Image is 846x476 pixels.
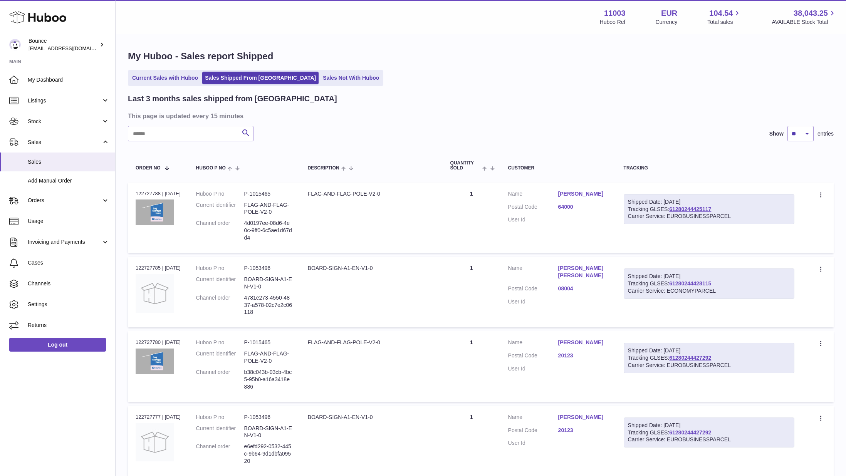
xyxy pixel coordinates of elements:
[308,190,435,198] div: FLAG-AND-FLAG-POLE-V2-0
[624,194,795,225] div: Tracking GLSES:
[196,425,244,439] dt: Current identifier
[28,76,109,84] span: My Dashboard
[128,94,337,104] h2: Last 3 months sales shipped from [GEOGRAPHIC_DATA]
[28,177,109,184] span: Add Manual Order
[129,72,201,84] a: Current Sales with Huboo
[244,276,292,290] dd: BOARD-SIGN-A1-EN-V1-0
[450,161,481,171] span: Quantity Sold
[28,218,109,225] span: Usage
[244,369,292,391] dd: b38c043b-03cb-4bc5-95b0-a16a3418e886
[28,322,109,329] span: Returns
[136,274,174,313] img: no-photo.jpg
[508,203,558,213] dt: Postal Code
[707,18,742,26] span: Total sales
[244,339,292,346] dd: P-1015465
[196,414,244,421] dt: Huboo P no
[28,118,101,125] span: Stock
[136,339,181,346] div: 122727780 | [DATE]
[196,443,244,465] dt: Channel order
[196,339,244,346] dt: Huboo P no
[794,8,828,18] span: 38,043.25
[508,414,558,423] dt: Name
[508,439,558,447] dt: User Id
[624,417,795,448] div: Tracking GLSES:
[508,298,558,305] dt: User Id
[558,339,608,346] a: [PERSON_NAME]
[244,190,292,198] dd: P-1015465
[508,339,558,348] dt: Name
[628,422,791,429] div: Shipped Date: [DATE]
[508,190,558,199] dt: Name
[28,97,101,104] span: Listings
[669,280,711,287] a: 61280244428115
[817,130,834,137] span: entries
[769,130,784,137] label: Show
[558,190,608,198] a: [PERSON_NAME]
[656,18,678,26] div: Currency
[244,294,292,316] dd: 4781e273-4550-4837-a578-02c7e2c06118
[628,213,791,220] div: Carrier Service: EUROBUSINESSPARCEL
[604,8,626,18] strong: 11003
[196,369,244,391] dt: Channel order
[707,8,742,26] a: 104.54 Total sales
[244,425,292,439] dd: BOARD-SIGN-A1-EN-V1-0
[196,166,226,171] span: Huboo P no
[244,201,292,216] dd: FLAG-AND-FLAG-POLE-V2-0
[508,166,608,171] div: Customer
[443,183,500,253] td: 1
[624,166,795,171] div: Tracking
[628,347,791,354] div: Shipped Date: [DATE]
[28,238,101,246] span: Invoicing and Payments
[244,265,292,272] dd: P-1053496
[558,427,608,434] a: 20123
[244,220,292,241] dd: 4d0197ee-08d6-4e0c-9ff0-6c5ae1d67dd4
[136,265,181,272] div: 122727785 | [DATE]
[28,259,109,266] span: Cases
[669,355,711,361] a: 61280244427292
[28,139,101,146] span: Sales
[600,18,626,26] div: Huboo Ref
[308,339,435,346] div: FLAG-AND-FLAG-POLE-V2-0
[772,18,837,26] span: AVAILABLE Stock Total
[308,166,339,171] span: Description
[508,352,558,361] dt: Postal Code
[136,190,181,197] div: 122727788 | [DATE]
[558,285,608,292] a: 08004
[196,294,244,316] dt: Channel order
[28,197,101,204] span: Orders
[624,343,795,373] div: Tracking GLSES:
[196,350,244,365] dt: Current identifier
[196,201,244,216] dt: Current identifier
[28,158,109,166] span: Sales
[136,199,174,225] img: 1728999376.png
[508,365,558,372] dt: User Id
[196,276,244,290] dt: Current identifier
[558,414,608,421] a: [PERSON_NAME]
[669,206,711,212] a: 61280244425117
[128,112,832,120] h3: This page is updated every 15 minutes
[244,350,292,365] dd: FLAG-AND-FLAG-POLE-V2-0
[202,72,319,84] a: Sales Shipped From [GEOGRAPHIC_DATA]
[772,8,837,26] a: 38,043.25 AVAILABLE Stock Total
[308,414,435,421] div: BOARD-SIGN-A1-EN-V1-0
[136,349,174,374] img: 1728999376.png
[669,429,711,436] a: 61280244427292
[661,8,677,18] strong: EUR
[628,436,791,443] div: Carrier Service: EUROBUSINESSPARCEL
[558,352,608,359] a: 20123
[624,268,795,299] div: Tracking GLSES:
[128,50,834,62] h1: My Huboo - Sales report Shipped
[28,301,109,308] span: Settings
[443,257,500,327] td: 1
[9,338,106,352] a: Log out
[628,287,791,295] div: Carrier Service: ECONOMYPARCEL
[244,443,292,465] dd: e6efd292-0532-445c-9b64-9d1dbfa09520
[443,331,500,402] td: 1
[29,37,98,52] div: Bounce
[709,8,733,18] span: 104.54
[29,45,113,51] span: [EMAIL_ADDRESS][DOMAIN_NAME]
[508,285,558,294] dt: Postal Code
[508,427,558,436] dt: Postal Code
[196,220,244,241] dt: Channel order
[320,72,382,84] a: Sales Not With Huboo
